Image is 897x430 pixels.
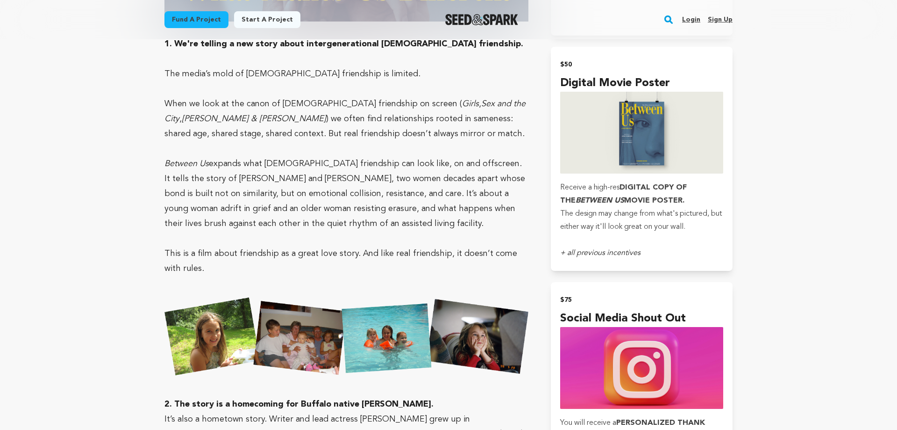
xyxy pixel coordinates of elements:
img: incentive [560,92,723,174]
a: Fund a project [164,11,228,28]
em: + all previous incentives [560,249,641,257]
p: Receive a high-res [560,181,723,207]
em: Girls [462,100,479,108]
p: The design may change from what's pictured, but either way it'll look great on your wall. [560,207,723,233]
p: This is a film about friendship as a great love story. And like real friendship, it doesn’t come ... [164,246,528,276]
h2: $50 [560,58,723,71]
button: $50 Digital Movie Poster incentive Receive a high-resDIGITAL COPY OF THEBETWEEN USMOVIE POSTER. T... [551,47,733,271]
a: Sign up [708,12,733,27]
strong: 1. We're telling a new story about intergenerational [DEMOGRAPHIC_DATA] friendship. [164,40,523,48]
p: expands what [DEMOGRAPHIC_DATA] friendship can look like, on and offscreen. It tells the story of... [164,156,528,231]
img: Seed&Spark Logo Dark Mode [445,14,519,25]
em: Sex and the City [164,100,526,123]
p: When we look at the canon of [DEMOGRAPHIC_DATA] friendship on screen ( , , ) we often find relati... [164,96,528,141]
img: 1752176463-S&S%20Sarah%20Childhood%20Pictures%20(1).png [164,291,528,382]
em: [PERSON_NAME] & [PERSON_NAME] [182,115,326,123]
h4: Digital Movie Poster [560,75,723,92]
img: incentive [560,327,723,409]
a: Login [682,12,700,27]
h2: $75 [560,293,723,306]
h4: Social Media Shout Out [560,310,723,327]
a: Start a project [234,11,300,28]
span: You will receive a [560,419,616,427]
strong: DIGITAL COPY OF THE MOVIE POSTER. [560,184,687,204]
em: BETWEEN US [576,197,624,204]
p: The media’s mold of [DEMOGRAPHIC_DATA] friendship is limited. [164,66,528,81]
em: Between Us [164,160,209,168]
a: Seed&Spark Homepage [445,14,519,25]
strong: 2. The story is a homecoming for Buffalo native [PERSON_NAME]. [164,400,434,408]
